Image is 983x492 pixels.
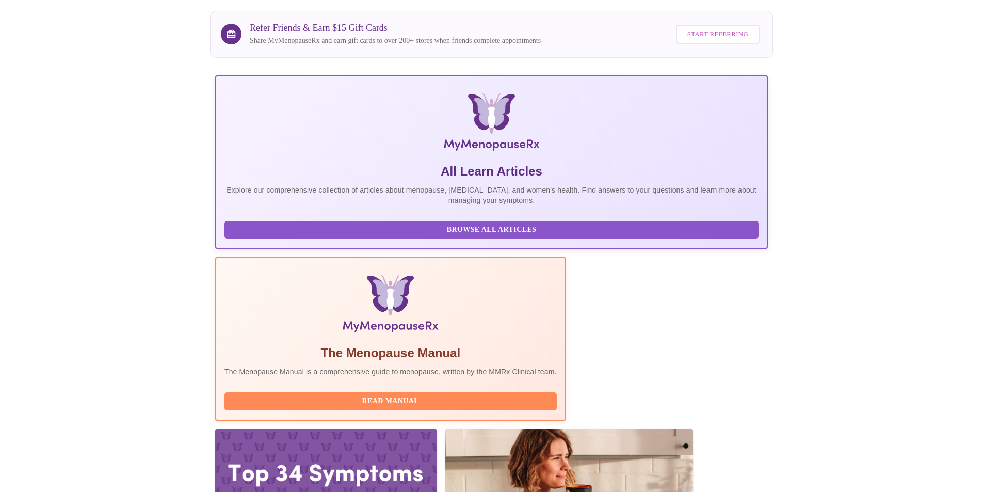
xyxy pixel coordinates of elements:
[250,23,541,34] h3: Refer Friends & Earn $15 Gift Cards
[224,392,557,410] button: Read Manual
[224,163,759,180] h5: All Learn Articles
[224,396,559,405] a: Read Manual
[224,367,557,377] p: The Menopause Manual is a comprehensive guide to menopause, written by the MMRx Clinical team.
[224,225,761,233] a: Browse All Articles
[224,185,759,205] p: Explore our comprehensive collection of articles about menopause, [MEDICAL_DATA], and women's hea...
[277,275,504,337] img: Menopause Manual
[235,395,546,408] span: Read Manual
[224,221,759,239] button: Browse All Articles
[235,224,748,236] span: Browse All Articles
[687,28,748,40] span: Start Referring
[308,93,675,155] img: MyMenopauseRx Logo
[673,20,762,49] a: Start Referring
[224,345,557,361] h5: The Menopause Manual
[676,25,760,44] button: Start Referring
[250,36,541,46] p: Share MyMenopauseRx and earn gift cards to over 200+ stores when friends complete appointments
